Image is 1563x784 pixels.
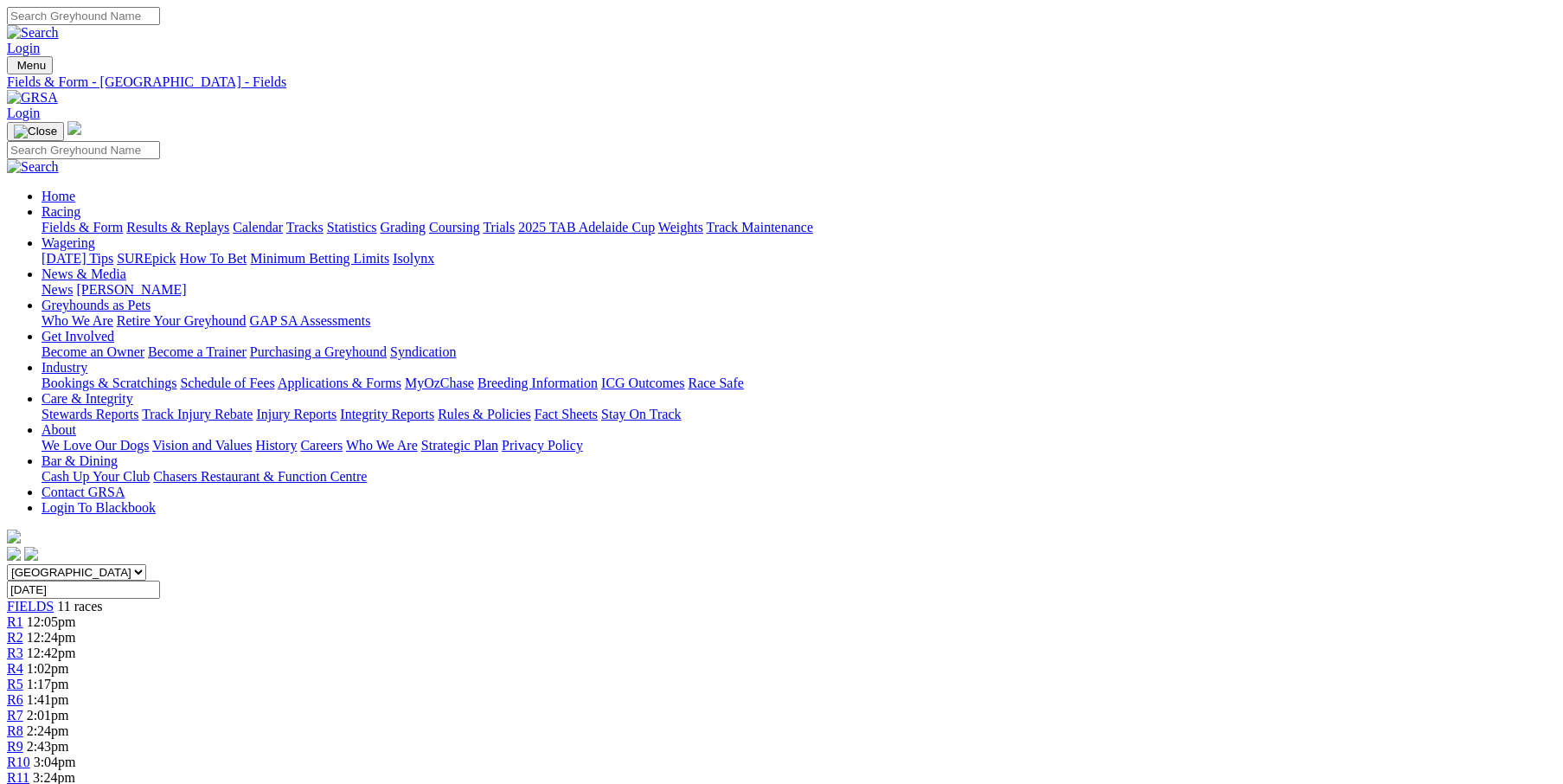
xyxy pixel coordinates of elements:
[17,59,46,72] span: Menu
[42,220,1556,235] div: Racing
[7,614,23,629] a: R1
[7,599,54,614] a: FIELDS
[76,282,186,297] a: [PERSON_NAME]
[14,125,57,138] img: Close
[483,220,515,235] a: Trials
[117,313,247,328] a: Retire Your Greyhound
[42,251,1556,267] div: Wagering
[421,438,498,453] a: Strategic Plan
[180,376,274,390] a: Schedule of Fees
[27,661,69,676] span: 1:02pm
[42,235,95,250] a: Wagering
[438,407,531,421] a: Rules & Policies
[7,56,53,74] button: Toggle navigation
[7,122,64,141] button: Toggle navigation
[142,407,253,421] a: Track Injury Rebate
[42,313,1556,329] div: Greyhounds as Pets
[7,74,1556,90] a: Fields & Form - [GEOGRAPHIC_DATA] - Fields
[7,739,23,754] a: R9
[42,298,151,312] a: Greyhounds as Pets
[27,723,69,738] span: 2:24pm
[7,708,23,723] a: R7
[42,376,1556,391] div: Industry
[126,220,229,235] a: Results & Replays
[346,438,418,453] a: Who We Are
[27,708,69,723] span: 2:01pm
[42,407,138,421] a: Stewards Reports
[67,121,81,135] img: logo-grsa-white.png
[286,220,323,235] a: Tracks
[42,189,75,203] a: Home
[518,220,655,235] a: 2025 TAB Adelaide Cup
[42,282,73,297] a: News
[42,438,1556,453] div: About
[233,220,283,235] a: Calendar
[42,376,176,390] a: Bookings & Scratchings
[42,344,1556,360] div: Get Involved
[477,376,598,390] a: Breeding Information
[42,282,1556,298] div: News & Media
[27,646,76,660] span: 12:42pm
[601,376,684,390] a: ICG Outcomes
[535,407,598,421] a: Fact Sheets
[148,344,247,359] a: Become a Trainer
[180,251,247,266] a: How To Bet
[42,407,1556,422] div: Care & Integrity
[7,755,30,769] a: R10
[7,141,160,159] input: Search
[42,485,125,499] a: Contact GRSA
[7,41,40,55] a: Login
[658,220,703,235] a: Weights
[7,630,23,645] a: R2
[27,692,69,707] span: 1:41pm
[278,376,401,390] a: Applications & Forms
[34,755,76,769] span: 3:04pm
[7,723,23,738] a: R8
[7,106,40,120] a: Login
[390,344,456,359] a: Syndication
[152,438,252,453] a: Vision and Values
[42,469,1556,485] div: Bar & Dining
[7,646,23,660] span: R3
[42,500,156,515] a: Login To Blackbook
[688,376,743,390] a: Race Safe
[7,677,23,691] a: R5
[42,204,80,219] a: Racing
[27,677,69,691] span: 1:17pm
[250,344,387,359] a: Purchasing a Greyhound
[117,251,176,266] a: SUREpick
[429,220,480,235] a: Coursing
[7,661,23,676] a: R4
[42,360,87,375] a: Industry
[7,7,160,25] input: Search
[300,438,343,453] a: Careers
[7,159,59,175] img: Search
[153,469,367,484] a: Chasers Restaurant & Function Centre
[7,547,21,561] img: facebook.svg
[601,407,681,421] a: Stay On Track
[250,313,371,328] a: GAP SA Assessments
[7,530,21,543] img: logo-grsa-white.png
[250,251,389,266] a: Minimum Betting Limits
[502,438,583,453] a: Privacy Policy
[256,407,336,421] a: Injury Reports
[27,739,69,754] span: 2:43pm
[42,438,149,453] a: We Love Our Dogs
[42,469,150,484] a: Cash Up Your Club
[42,251,113,266] a: [DATE] Tips
[57,599,102,614] span: 11 races
[7,692,23,707] a: R6
[381,220,426,235] a: Grading
[24,547,38,561] img: twitter.svg
[405,376,474,390] a: MyOzChase
[7,581,160,599] input: Select date
[393,251,434,266] a: Isolynx
[340,407,434,421] a: Integrity Reports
